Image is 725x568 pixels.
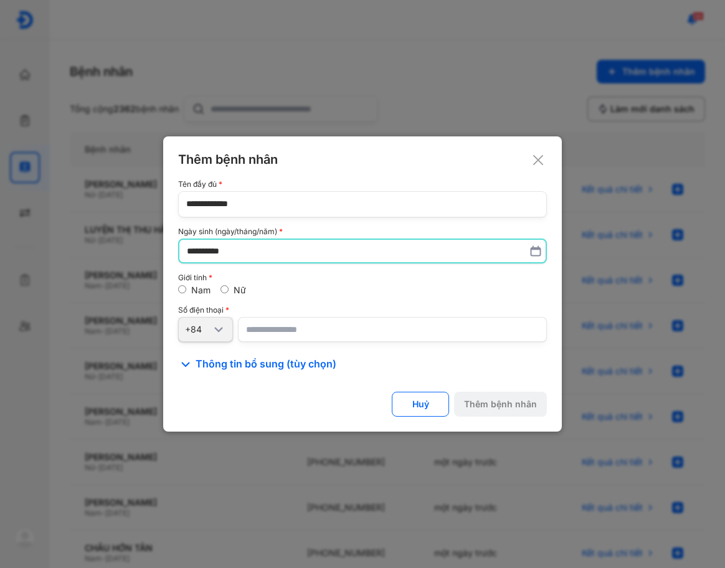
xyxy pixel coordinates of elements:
[178,227,547,236] div: Ngày sinh (ngày/tháng/năm)
[392,392,449,417] button: Huỷ
[185,324,211,335] div: +84
[454,392,547,417] button: Thêm bệnh nhân
[234,285,246,295] label: Nữ
[178,306,547,315] div: Số điện thoại
[196,357,336,372] span: Thông tin bổ sung (tùy chọn)
[191,285,211,295] label: Nam
[464,399,537,410] div: Thêm bệnh nhân
[178,151,547,168] div: Thêm bệnh nhân
[178,273,547,282] div: Giới tính
[178,180,547,189] div: Tên đầy đủ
